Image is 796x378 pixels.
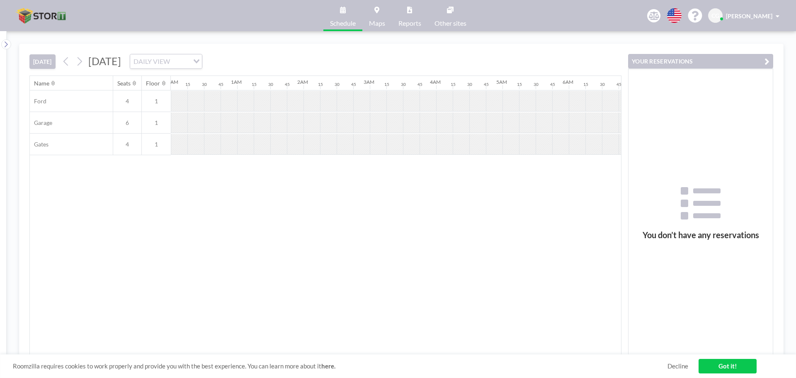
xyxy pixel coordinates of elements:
[434,20,466,27] span: Other sites
[726,12,772,20] span: [PERSON_NAME]
[484,82,489,87] div: 45
[297,79,308,85] div: 2AM
[113,98,141,105] span: 4
[384,82,389,87] div: 15
[113,141,141,148] span: 4
[467,82,472,87] div: 30
[172,56,188,67] input: Search for option
[616,82,621,87] div: 45
[231,79,242,85] div: 1AM
[34,80,49,87] div: Name
[628,54,773,68] button: YOUR RESERVATIONS
[430,79,441,85] div: 4AM
[401,82,406,87] div: 30
[335,82,340,87] div: 30
[185,82,190,87] div: 15
[285,82,290,87] div: 45
[318,82,323,87] div: 15
[583,82,588,87] div: 15
[451,82,456,87] div: 15
[142,119,171,127] span: 1
[398,20,421,27] span: Reports
[88,55,121,67] span: [DATE]
[30,119,52,127] span: Garage
[117,80,131,87] div: Seats
[496,79,507,85] div: 5AM
[142,98,171,105] span: 1
[132,56,172,67] span: DAILY VIEW
[29,54,56,69] button: [DATE]
[330,20,356,27] span: Schedule
[517,82,522,87] div: 15
[321,362,335,370] a: here.
[113,119,141,127] span: 6
[351,82,356,87] div: 45
[600,82,605,87] div: 30
[252,82,257,87] div: 15
[629,230,773,240] h3: You don’t have any reservations
[30,98,46,105] span: Ford
[711,12,719,20] span: CG
[146,80,160,87] div: Floor
[165,79,178,85] div: 12AM
[13,362,667,370] span: Roomzilla requires cookies to work properly and provide you with the best experience. You can lea...
[364,79,374,85] div: 3AM
[218,82,223,87] div: 45
[268,82,273,87] div: 30
[202,82,207,87] div: 30
[563,79,573,85] div: 6AM
[417,82,422,87] div: 45
[369,20,385,27] span: Maps
[699,359,757,373] a: Got it!
[13,7,70,24] img: organization-logo
[30,141,49,148] span: Gates
[550,82,555,87] div: 45
[534,82,539,87] div: 30
[130,54,202,68] div: Search for option
[142,141,171,148] span: 1
[667,362,688,370] a: Decline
